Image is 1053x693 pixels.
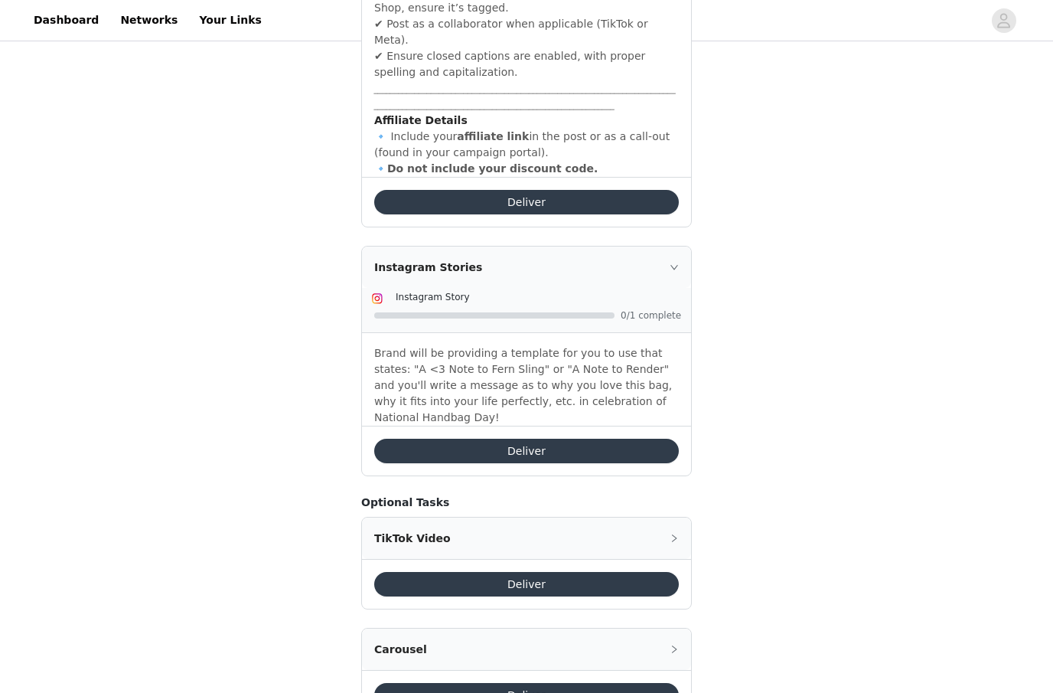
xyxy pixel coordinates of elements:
[387,162,598,175] strong: Do not include your discount code.
[670,263,679,272] i: icon: right
[374,114,468,126] strong: Affiliate Details
[24,3,108,38] a: Dashboard
[996,8,1011,33] div: avatar
[670,645,679,654] i: icon: right
[374,345,679,426] p: Brand will be providing a template for you to use that states: "A <3 Note to Fern Sling" or "A No...
[396,292,470,302] span: Instagram Story
[361,495,692,511] h4: Optional Tasks
[190,3,271,38] a: Your Links
[362,247,691,288] div: icon: rightInstagram Stories
[457,130,529,142] strong: affiliate link
[362,629,691,670] div: icon: rightCarousel
[670,534,679,543] i: icon: right
[374,190,679,214] button: Deliver
[374,439,679,463] button: Deliver
[374,84,676,110] em: _________________________________________________________________________________________________...
[621,311,682,320] span: 0/1 complete
[371,293,383,305] img: Instagram Icon
[362,518,691,559] div: icon: rightTikTok Video
[374,572,679,597] button: Deliver
[374,129,679,177] p: 🔹 Include your in the post or as a call-out (found in your campaign portal). 🔹
[111,3,187,38] a: Networks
